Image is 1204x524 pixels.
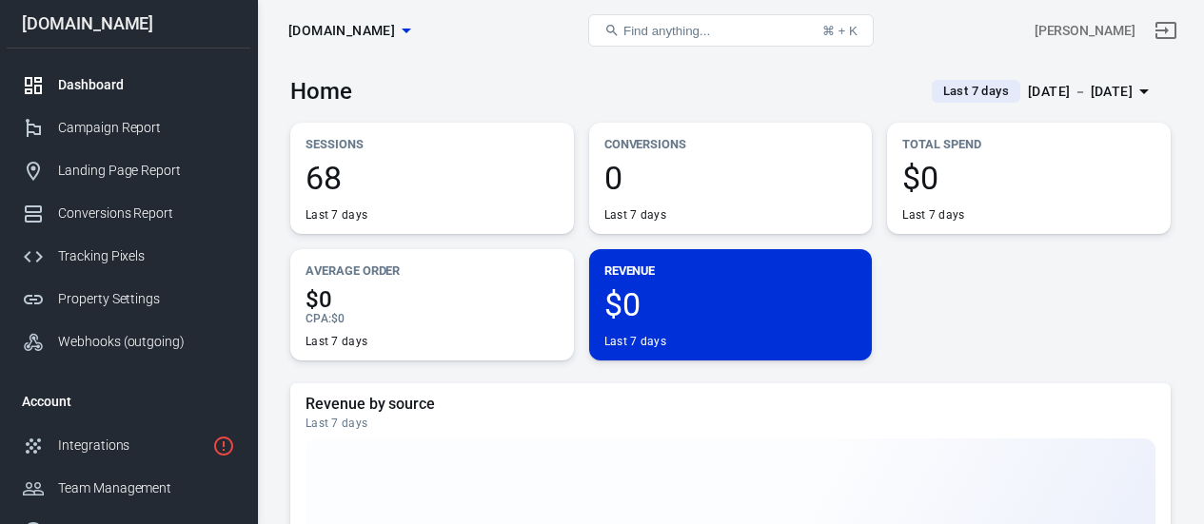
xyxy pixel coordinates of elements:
a: Landing Page Report [7,149,250,192]
p: Conversions [604,134,858,154]
button: [DOMAIN_NAME] [281,13,418,49]
a: Sign out [1143,8,1189,53]
div: Dashboard [58,75,235,95]
h5: Revenue by source [306,395,1155,414]
div: Conversions Report [58,204,235,223]
div: Last 7 days [306,207,367,223]
a: Dashboard [7,64,250,107]
div: Landing Page Report [58,161,235,181]
span: 0 [604,162,858,194]
button: Find anything...⌘ + K [588,14,874,47]
div: Webhooks (outgoing) [58,332,235,352]
a: Property Settings [7,278,250,320]
div: Last 7 days [604,334,666,349]
span: $0 [902,162,1155,194]
div: Last 7 days [902,207,964,223]
p: Average Order [306,261,559,281]
div: Last 7 days [604,207,666,223]
div: Integrations [58,436,205,456]
div: [DOMAIN_NAME] [7,15,250,32]
div: Campaign Report [58,118,235,138]
div: Account id: qZaURfLg [1035,21,1135,41]
div: Team Management [58,478,235,498]
a: Webhooks (outgoing) [7,320,250,363]
span: coachingcollection.com [288,19,395,43]
button: Last 7 days[DATE] － [DATE] [917,76,1171,107]
a: Campaign Report [7,107,250,149]
span: 68 [306,162,559,194]
span: Find anything... [623,24,710,38]
div: ⌘ + K [822,24,858,38]
div: [DATE] － [DATE] [1028,80,1133,104]
span: $0 [604,288,858,320]
p: Total Spend [902,134,1155,154]
span: Last 7 days [936,82,1016,101]
div: Property Settings [58,289,235,309]
span: CPA : [306,312,331,325]
span: $0 [331,312,345,325]
h3: Home [290,78,352,105]
div: Last 7 days [306,334,367,349]
div: Last 7 days [306,416,1155,431]
a: Conversions Report [7,192,250,235]
a: Tracking Pixels [7,235,250,278]
div: Tracking Pixels [58,246,235,266]
a: Team Management [7,467,250,510]
li: Account [7,378,250,424]
p: Sessions [306,134,559,154]
span: $0 [306,288,559,311]
svg: 1 networks not verified yet [212,435,235,457]
a: Integrations [7,424,250,467]
p: Revenue [604,261,858,281]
